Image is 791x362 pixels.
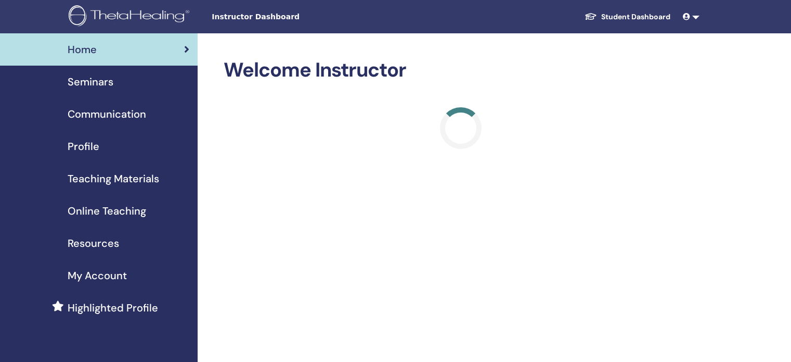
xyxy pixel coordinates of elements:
span: Online Teaching [68,203,146,219]
span: Highlighted Profile [68,300,158,316]
h2: Welcome Instructor [224,58,697,82]
span: Home [68,42,97,57]
span: Resources [68,235,119,251]
img: logo.png [69,5,193,29]
span: Seminars [68,74,113,90]
span: Communication [68,106,146,122]
span: Teaching Materials [68,171,159,186]
span: Profile [68,139,99,154]
span: My Account [68,268,127,283]
img: graduation-cap-white.svg [585,12,597,21]
span: Instructor Dashboard [212,11,368,22]
a: Student Dashboard [576,7,679,27]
